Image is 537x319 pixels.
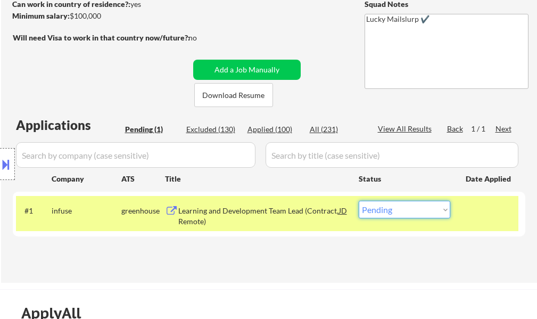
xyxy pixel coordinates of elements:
div: JD [338,201,349,220]
div: 1 / 1 [471,124,495,134]
div: Date Applied [466,174,513,184]
strong: Minimum salary: [12,11,70,20]
div: All (231) [310,124,363,135]
input: Search by title (case sensitive) [266,142,518,168]
div: Back [447,124,464,134]
div: Excluded (130) [186,124,239,135]
div: Status [359,169,450,188]
button: Download Resume [194,83,273,107]
strong: Will need Visa to work in that country now/future?: [13,33,190,42]
div: Learning and Development Team Lead (Contract, Remote) [178,206,339,226]
div: no [188,32,219,43]
div: $100,000 [12,11,189,21]
div: Next [495,124,513,134]
div: Title [165,174,349,184]
div: Applied (100) [247,124,301,135]
button: Add a Job Manually [193,60,301,80]
div: View All Results [378,124,435,134]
